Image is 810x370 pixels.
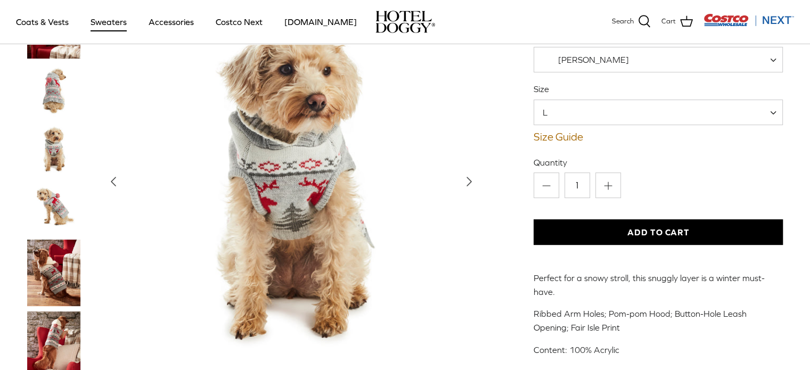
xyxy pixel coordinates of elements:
button: Add to Cart [534,219,783,245]
a: Thumbnail Link [27,181,80,234]
input: Quantity [564,172,590,198]
span: Vanilla Ice [534,54,650,65]
span: [PERSON_NAME] [558,55,629,64]
span: Cart [661,16,676,27]
a: Thumbnail Link [27,64,80,117]
label: Size [534,83,783,95]
a: Thumbnail Link [27,240,80,306]
span: L [534,100,783,125]
a: Cart [661,15,693,29]
span: Search [612,16,634,27]
a: [DOMAIN_NAME] [275,4,366,40]
a: Visit Costco Next [703,20,794,28]
span: Vanilla Ice [534,47,783,72]
a: Costco Next [206,4,272,40]
span: L [534,106,569,118]
a: Accessories [139,4,203,40]
p: Content: 100% Acrylic [534,343,783,357]
img: Costco Next [703,13,794,27]
img: hoteldoggycom [375,11,435,33]
button: Next [457,170,481,193]
a: Sweaters [81,4,136,40]
p: Perfect for a snowy stroll, this snuggly layer is a winter must-have. [534,272,783,299]
button: Previous [102,170,125,193]
label: Quantity [534,157,783,168]
p: Ribbed Arm Holes; Pom-pom Hood; Button-Hole Leash Opening; Fair Isle Print [534,307,783,334]
a: Size Guide [534,130,783,143]
a: Search [612,15,651,29]
a: hoteldoggy.com hoteldoggycom [375,11,435,33]
a: Thumbnail Link [27,122,80,176]
a: Coats & Vests [6,4,78,40]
